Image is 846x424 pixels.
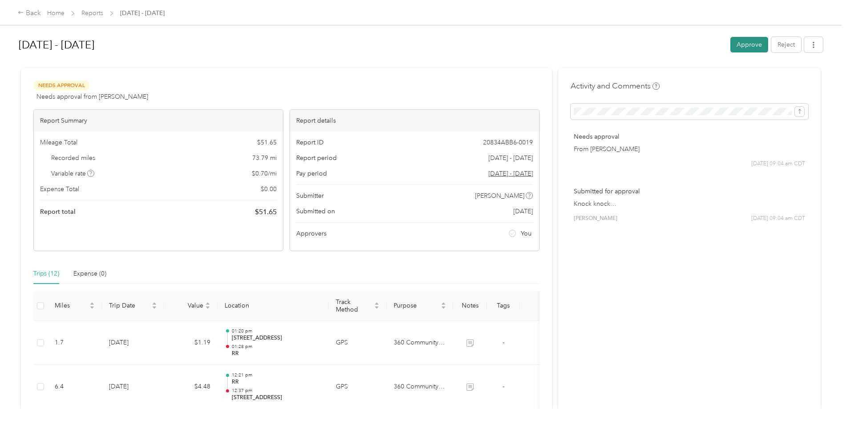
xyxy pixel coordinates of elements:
p: Submitted for approval [574,187,805,196]
span: caret-up [89,301,95,306]
th: Miles [48,291,102,321]
span: [PERSON_NAME] [574,215,617,223]
span: $ 0.00 [261,184,277,194]
td: 6.4 [48,365,102,409]
span: caret-down [441,305,446,310]
span: [PERSON_NAME] [475,191,524,200]
p: Knock knock… [574,199,805,208]
span: - [503,339,504,346]
span: caret-up [441,301,446,306]
p: [STREET_ADDRESS] [232,334,322,342]
td: 360 Community Services [387,321,453,365]
span: 73.79 mi [252,153,277,163]
span: Submitted on [296,207,335,216]
span: Miles [55,302,88,309]
p: 01:20 pm [232,328,322,334]
th: Value [164,291,218,321]
span: - [503,383,504,390]
button: Reject [771,37,801,52]
a: Reports [81,9,103,17]
span: Expense Total [40,184,79,194]
span: $ 51.65 [257,138,277,147]
span: Mileage Total [40,138,77,147]
span: [DATE] 09:04 am CDT [751,215,805,223]
span: Go to pay period [488,169,533,178]
span: $ 51.65 [255,207,277,217]
div: Trips (12) [33,269,59,279]
span: Pay period [296,169,327,178]
div: Report details [290,110,539,132]
th: Tags [487,291,520,321]
span: Purpose [394,302,439,309]
span: caret-up [205,301,210,306]
a: Home [47,9,64,17]
span: Variable rate [51,169,95,178]
span: caret-down [89,305,95,310]
span: caret-up [374,301,379,306]
span: Trip Date [109,302,150,309]
iframe: Everlance-gr Chat Button Frame [796,374,846,424]
span: Report ID [296,138,324,147]
span: Submitter [296,191,324,200]
h1: Sep 1 - 30, 2025 [19,34,724,56]
button: Approve [730,37,768,52]
span: $ 0.70 / mi [252,169,277,178]
div: Report Summary [34,110,283,132]
td: GPS [329,365,387,409]
th: Notes [453,291,487,321]
span: [DATE] - [DATE] [488,153,533,163]
span: [DATE] [513,207,533,216]
span: Recorded miles [51,153,95,163]
span: caret-up [152,301,157,306]
span: Track Method [336,298,372,313]
div: Expense (0) [73,269,106,279]
span: 20834ABB6-0019 [483,138,533,147]
td: [DATE] [102,321,164,365]
th: Purpose [387,291,453,321]
div: Back [18,8,41,19]
p: RR [232,378,322,386]
span: Needs Approval [33,80,89,91]
span: [DATE] - [DATE] [120,8,165,18]
p: Needs approval [574,132,805,141]
p: 01:28 pm [232,344,322,350]
td: $1.19 [164,321,218,365]
span: Report period [296,153,337,163]
span: Value [171,302,203,309]
span: You [521,229,532,238]
td: 360 Community Services [387,365,453,409]
span: caret-down [374,305,379,310]
p: From [PERSON_NAME] [574,144,805,154]
span: Approvers [296,229,326,238]
th: Track Method [329,291,387,321]
span: Report total [40,207,76,216]
span: [DATE] 09:04 am CDT [751,160,805,168]
h4: Activity and Comments [571,80,660,92]
span: caret-down [152,305,157,310]
td: GPS [329,321,387,365]
p: [STREET_ADDRESS] [232,394,322,402]
span: Needs approval from [PERSON_NAME] [36,92,148,101]
span: caret-down [205,305,210,310]
td: [DATE] [102,365,164,409]
td: $4.48 [164,365,218,409]
p: 12:37 pm [232,388,322,394]
p: 12:21 pm [232,372,322,378]
th: Location [218,291,329,321]
p: RR [232,350,322,358]
td: 1.7 [48,321,102,365]
th: Trip Date [102,291,164,321]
